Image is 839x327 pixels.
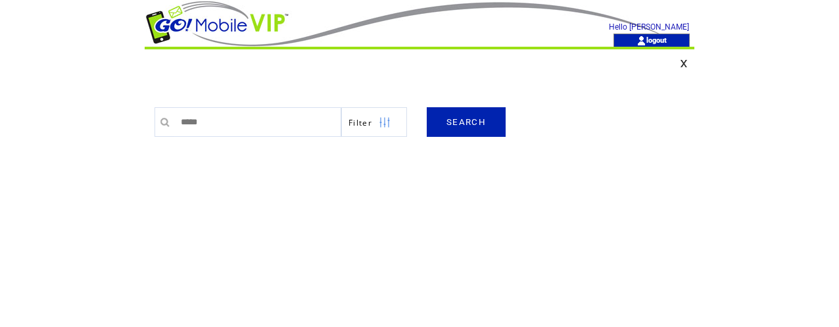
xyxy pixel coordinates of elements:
[646,36,667,44] a: logout
[379,108,391,138] img: filters.png
[636,36,646,46] img: account_icon.gif
[427,107,506,137] a: SEARCH
[341,107,407,137] a: Filter
[348,117,372,128] span: Show filters
[609,22,689,32] span: Hello [PERSON_NAME]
